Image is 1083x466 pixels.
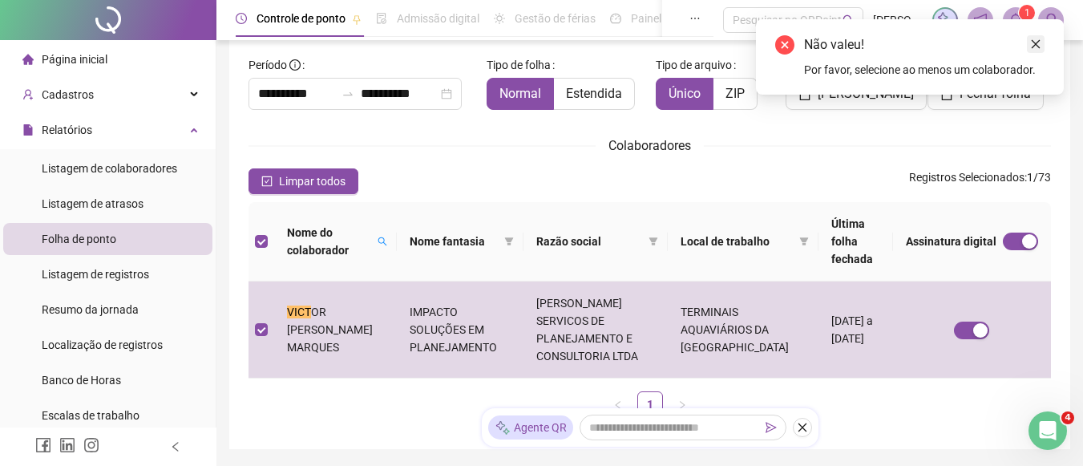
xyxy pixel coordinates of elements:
[378,237,387,246] span: search
[83,437,99,453] span: instagram
[775,35,794,55] span: close-circle
[249,168,358,194] button: Limpar todos
[766,422,777,433] span: send
[42,303,139,316] span: Resumo da jornada
[515,12,596,25] span: Gestão de férias
[523,282,667,379] td: [PERSON_NAME] SERVICOS DE PLANEJAMENTO E CONSULTORIA LTDA
[818,202,893,282] th: Última folha fechada
[42,197,143,210] span: Listagem de atrasos
[35,437,51,453] span: facebook
[909,171,1024,184] span: Registros Selecionados
[605,391,631,417] button: left
[638,392,662,416] a: 1
[645,229,661,253] span: filter
[936,11,954,29] img: sparkle-icon.fc2bf0ac1784a2077858766a79e2daf3.svg
[42,374,121,387] span: Banco de Horas
[804,61,1045,79] div: Por favor, selecione ao menos um colaborador.
[1024,7,1030,18] span: 1
[236,13,247,24] span: clock-circle
[631,12,693,25] span: Painel do DP
[42,53,107,66] span: Página inicial
[287,224,371,259] span: Nome do colaborador
[536,233,641,250] span: Razão social
[279,172,346,190] span: Limpar todos
[42,233,116,245] span: Folha de ponto
[501,229,517,253] span: filter
[796,229,812,253] span: filter
[487,56,551,74] span: Tipo de folha
[494,13,505,24] span: sun
[906,233,996,250] span: Assinatura digital
[973,13,988,27] span: notification
[488,415,573,440] div: Agente QR
[613,400,623,410] span: left
[637,391,663,417] li: 1
[797,422,808,433] span: close
[804,35,1045,55] div: Não valeu!
[257,12,346,25] span: Controle de ponto
[22,89,34,100] span: user-add
[22,124,34,136] span: file
[397,282,524,379] td: IMPACTO SOLUÇÕES EM PLANEJAMENTO
[42,124,92,136] span: Relatórios
[289,59,301,71] span: info-circle
[610,13,621,24] span: dashboard
[495,419,511,436] img: sparkle-icon.fc2bf0ac1784a2077858766a79e2daf3.svg
[668,282,818,379] td: TERMINAIS AQUAVIÁRIOS DA [GEOGRAPHIC_DATA]
[669,391,695,417] li: Próxima página
[799,237,809,246] span: filter
[341,87,354,100] span: to
[42,162,177,175] span: Listagem de colaboradores
[677,400,687,410] span: right
[649,237,658,246] span: filter
[656,56,732,74] span: Tipo de arquivo
[818,282,893,379] td: [DATE] a [DATE]
[605,391,631,417] li: Página anterior
[566,86,622,101] span: Estendida
[341,87,354,100] span: swap-right
[397,12,479,25] span: Admissão digital
[170,441,181,452] span: left
[249,59,287,71] span: Período
[725,86,745,101] span: ZIP
[669,86,701,101] span: Único
[59,437,75,453] span: linkedin
[287,306,373,354] span: OR [PERSON_NAME] MARQUES
[689,13,701,24] span: ellipsis
[1008,13,1023,27] span: bell
[1028,411,1067,450] iframe: Intercom live chat
[843,14,855,26] span: search
[909,168,1051,194] span: : 1 / 73
[261,176,273,187] span: check-square
[1027,35,1045,53] a: Close
[1061,411,1074,424] span: 4
[1019,5,1035,21] sup: 1
[608,138,691,153] span: Colaboradores
[42,268,149,281] span: Listagem de registros
[42,338,163,351] span: Localização de registros
[374,221,390,262] span: search
[42,88,94,101] span: Cadastros
[376,13,387,24] span: file-done
[669,391,695,417] button: right
[22,54,34,65] span: home
[352,14,362,24] span: pushpin
[504,237,514,246] span: filter
[1030,38,1041,50] span: close
[410,233,499,250] span: Nome fantasia
[499,86,541,101] span: Normal
[42,409,139,422] span: Escalas de trabalho
[1039,8,1063,32] img: 81567
[681,233,793,250] span: Local de trabalho
[287,306,311,318] mark: VICT
[873,11,923,29] span: [PERSON_NAME]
